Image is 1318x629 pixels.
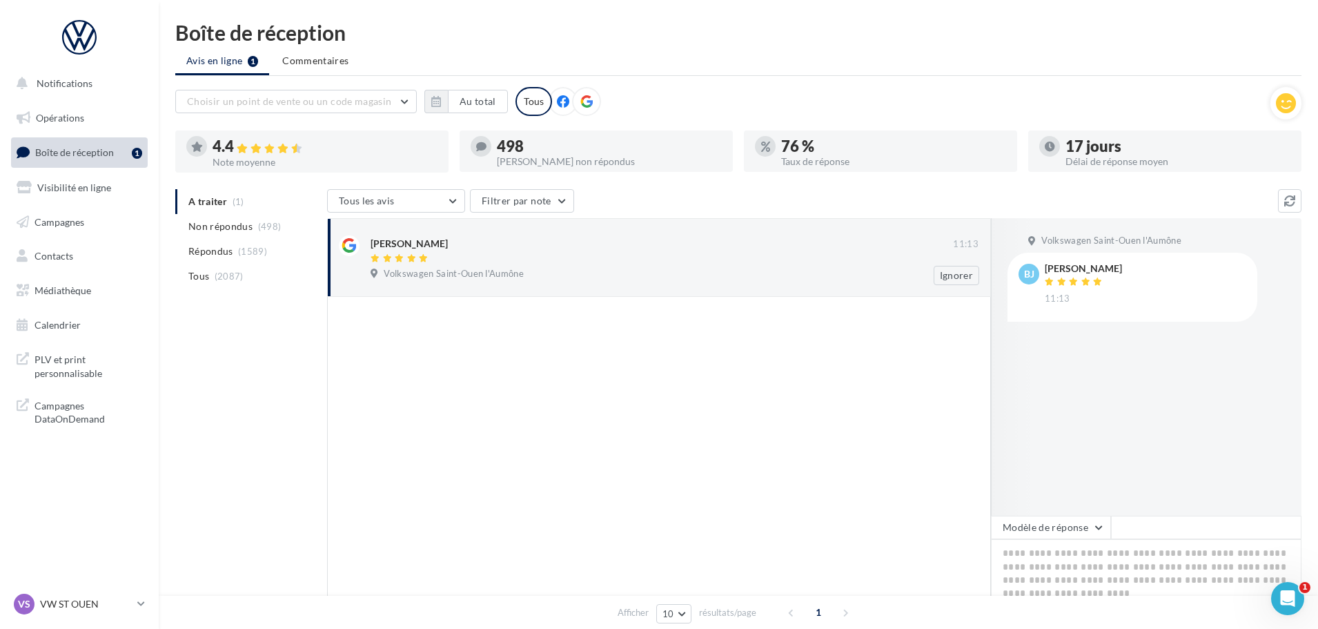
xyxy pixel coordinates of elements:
[215,271,244,282] span: (2087)
[1024,267,1034,281] span: BJ
[11,591,148,617] a: VS VW ST OUEN
[8,104,150,133] a: Opérations
[175,22,1301,43] div: Boîte de réception
[8,391,150,432] a: Campagnes DataOnDemand
[35,146,114,158] span: Boîte de réception
[8,311,150,340] a: Calendrier
[238,246,267,257] span: (1589)
[448,90,508,113] button: Au total
[781,139,1006,154] div: 76 %
[35,350,142,380] span: PLV et print personnalisable
[327,189,465,213] button: Tous les avis
[213,157,437,167] div: Note moyenne
[132,148,142,159] div: 1
[35,215,84,227] span: Campagnes
[8,208,150,237] a: Campagnes
[339,195,395,206] span: Tous les avis
[384,268,524,280] span: Volkswagen Saint-Ouen l'Aumône
[1041,235,1181,247] span: Volkswagen Saint-Ouen l'Aumône
[36,112,84,124] span: Opérations
[1045,264,1122,273] div: [PERSON_NAME]
[497,139,722,154] div: 498
[18,597,30,611] span: VS
[807,601,829,623] span: 1
[8,173,150,202] a: Visibilité en ligne
[656,604,691,623] button: 10
[40,597,132,611] p: VW ST OUEN
[282,54,348,68] span: Commentaires
[781,157,1006,166] div: Taux de réponse
[953,238,978,251] span: 11:13
[424,90,508,113] button: Au total
[187,95,391,107] span: Choisir un point de vente ou un code magasin
[699,606,756,619] span: résultats/page
[662,608,674,619] span: 10
[515,87,552,116] div: Tous
[934,266,979,285] button: Ignorer
[618,606,649,619] span: Afficher
[1271,582,1304,615] iframe: Intercom live chat
[991,516,1111,539] button: Modèle de réponse
[35,396,142,426] span: Campagnes DataOnDemand
[8,137,150,167] a: Boîte de réception1
[213,139,437,155] div: 4.4
[175,90,417,113] button: Choisir un point de vente ou un code magasin
[188,244,233,258] span: Répondus
[37,182,111,193] span: Visibilité en ligne
[35,319,81,331] span: Calendrier
[188,220,253,233] span: Non répondus
[258,221,282,232] span: (498)
[8,345,150,385] a: PLV et print personnalisable
[35,284,91,296] span: Médiathèque
[37,77,92,89] span: Notifications
[8,242,150,271] a: Contacts
[8,276,150,305] a: Médiathèque
[1299,582,1310,593] span: 1
[35,250,73,262] span: Contacts
[470,189,574,213] button: Filtrer par note
[1045,293,1070,305] span: 11:13
[188,269,209,283] span: Tous
[371,237,448,251] div: [PERSON_NAME]
[497,157,722,166] div: [PERSON_NAME] non répondus
[8,69,145,98] button: Notifications
[1065,157,1290,166] div: Délai de réponse moyen
[1065,139,1290,154] div: 17 jours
